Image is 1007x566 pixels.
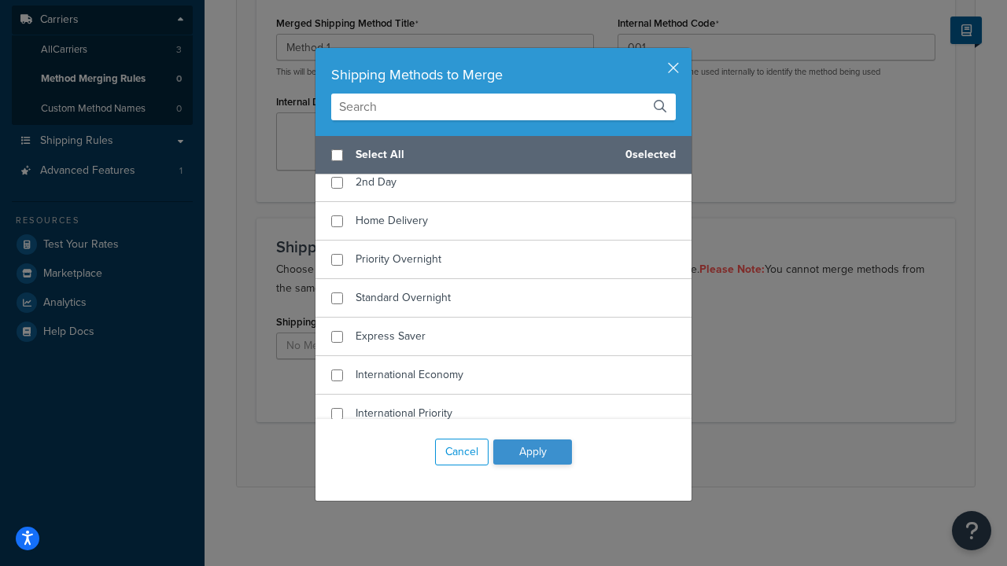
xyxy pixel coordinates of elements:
[356,212,428,229] span: Home Delivery
[331,94,676,120] input: Search
[435,439,489,465] button: Cancel
[356,144,613,166] span: Select All
[356,174,397,190] span: 2nd Day
[315,136,692,175] div: 0 selected
[331,64,676,86] div: Shipping Methods to Merge
[356,405,452,421] span: International Priority
[493,439,572,465] button: Apply
[356,366,463,383] span: International Economy
[356,251,441,267] span: Priority Overnight
[356,289,451,306] span: Standard Overnight
[356,328,426,344] span: Express Saver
